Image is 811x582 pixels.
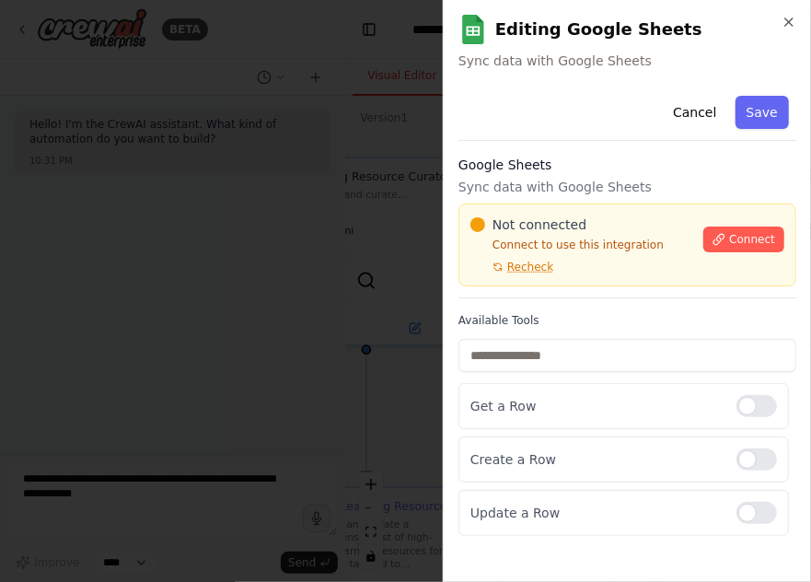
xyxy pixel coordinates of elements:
[458,313,796,328] label: Available Tools
[662,96,727,129] button: Cancel
[458,52,796,70] span: Sync data with Google Sheets
[458,15,488,44] img: Google Sheets
[470,504,722,522] p: Update a Row
[470,397,722,415] p: Get a Row
[458,15,796,44] h2: Editing Google Sheets
[736,96,789,129] button: Save
[458,156,796,174] h3: Google Sheets
[729,232,775,247] span: Connect
[507,260,553,274] span: Recheck
[470,238,692,252] p: Connect to use this integration
[458,178,796,196] p: Sync data with Google Sheets
[470,450,722,469] p: Create a Row
[703,227,784,252] button: Connect
[492,215,586,234] span: Not connected
[470,260,553,274] button: Recheck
